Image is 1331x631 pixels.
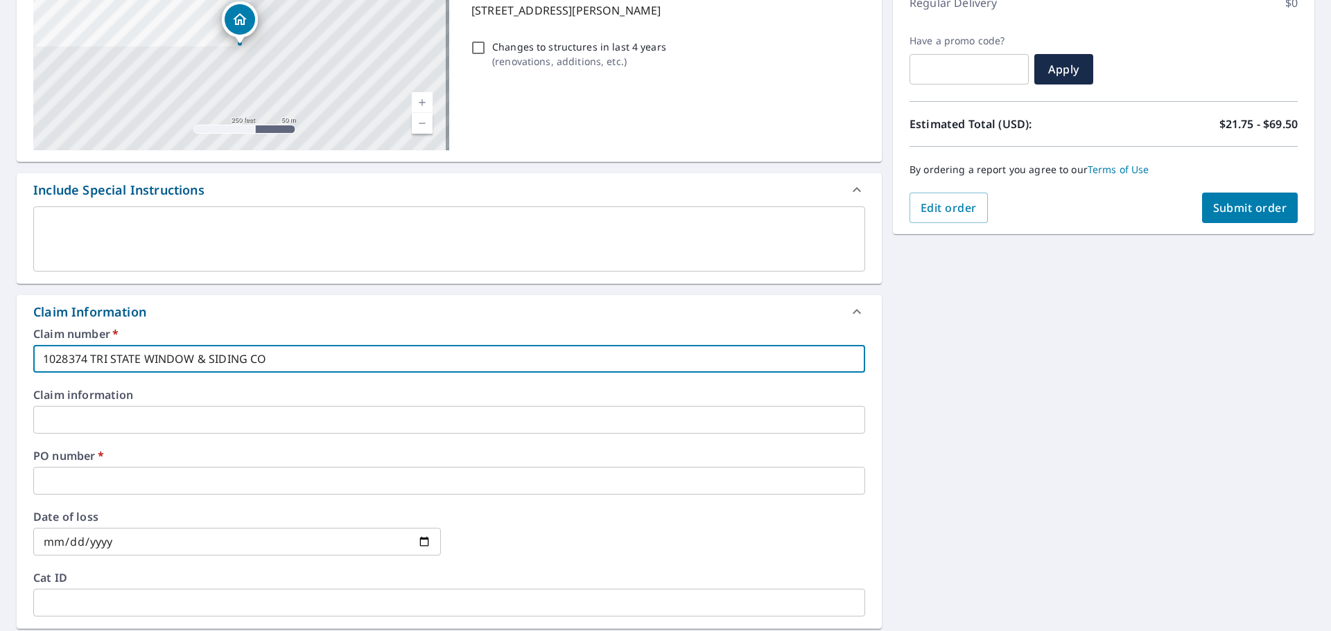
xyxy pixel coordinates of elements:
button: Submit order [1202,193,1298,223]
div: Include Special Instructions [33,181,205,199]
span: Apply [1045,62,1082,77]
label: PO number [33,450,865,461]
a: Current Level 17, Zoom Out [412,113,433,134]
p: $21.75 - $69.50 [1219,116,1298,132]
a: Current Level 17, Zoom In [412,92,433,113]
div: Claim Information [17,295,882,328]
label: Claim number [33,328,865,339]
a: Terms of Use [1088,163,1149,176]
div: Include Special Instructions [17,173,882,206]
p: By ordering a report you agree to our [910,163,1298,176]
span: Submit order [1213,200,1287,215]
label: Have a promo code? [910,35,1029,47]
p: Changes to structures in last 4 years [492,39,666,54]
span: Edit order [921,200,977,215]
label: Cat ID [33,572,865,583]
div: Claim Information [33,303,146,321]
button: Apply [1034,54,1093,85]
button: Edit order [910,193,988,223]
label: Date of loss [33,511,441,522]
label: Claim information [33,389,865,400]
p: ( renovations, additions, etc. ) [492,54,666,69]
div: Dropped pin, building 1, Residential property, 8 Paula Ave Londonderry, NH 03053 [222,1,258,44]
p: [STREET_ADDRESS][PERSON_NAME] [471,2,860,19]
p: Estimated Total (USD): [910,116,1104,132]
